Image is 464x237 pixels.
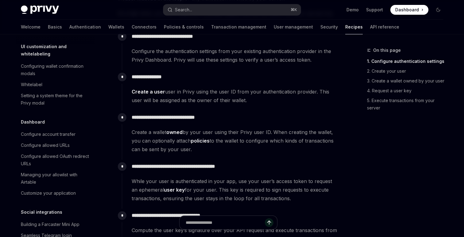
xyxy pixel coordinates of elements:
span: On this page [373,47,401,54]
span: Dashboard [395,7,419,13]
a: Create a user [132,89,165,95]
a: 1. Configure authentication settings [367,56,448,66]
a: Wallets [108,20,124,34]
a: policies [191,138,210,144]
span: Create a wallet by your user using their Privy user ID. When creating the wallet, you can optiona... [132,128,338,154]
div: Configure allowed OAuth redirect URLs [21,153,91,167]
a: owned [166,129,183,136]
a: Policies & controls [164,20,204,34]
a: Customize your application [16,188,95,199]
span: Configure the authentication settings from your existing authentication provider in the Privy Das... [132,47,338,64]
div: Setting a system theme for the Privy modal [21,92,91,107]
a: 5. Execute transactions from your server [367,96,448,113]
div: Configure account transfer [21,131,75,138]
button: Toggle dark mode [433,5,443,15]
div: Building a Farcaster Mini App [21,221,79,228]
img: dark logo [21,6,59,14]
a: Connectors [132,20,157,34]
a: Authentication [69,20,101,34]
a: Basics [48,20,62,34]
a: user key [164,187,185,193]
span: ⌘ K [291,7,297,12]
a: Security [320,20,338,34]
a: Configure account transfer [16,129,95,140]
a: Recipes [345,20,363,34]
button: Open search [163,4,301,15]
span: user in Privy using the user ID from your authentication provider. This user will be assigned as ... [132,87,338,105]
input: Ask a question... [186,216,265,229]
div: Configuring wallet confirmation modals [21,63,91,77]
h5: Social integrations [21,208,62,216]
div: Customize your application [21,189,76,197]
a: Configuring wallet confirmation modals [16,61,95,79]
a: Setting a system theme for the Privy modal [16,90,95,109]
a: Welcome [21,20,41,34]
a: Whitelabel [16,79,95,90]
a: API reference [370,20,399,34]
button: Send message [265,218,273,227]
a: Building a Farcaster Mini App [16,219,95,230]
a: Configure allowed URLs [16,140,95,151]
a: 4. Request a user key [367,86,448,96]
a: 2. Create your user [367,66,448,76]
a: Transaction management [211,20,266,34]
h5: UI customization and whitelabeling [21,43,95,58]
a: Demo [346,7,359,13]
div: Configure allowed URLs [21,142,70,149]
span: While your user is authenticated in your app, use your user’s access token to request an ephemera... [132,177,338,203]
a: Managing your allowlist with Airtable [16,169,95,188]
a: 3. Create a wallet owned by your user [367,76,448,86]
a: Support [366,7,383,13]
h5: Dashboard [21,118,45,126]
div: Search... [175,6,192,13]
div: Whitelabel [21,81,42,88]
a: User management [274,20,313,34]
a: Configure allowed OAuth redirect URLs [16,151,95,169]
a: Dashboard [390,5,428,15]
div: Managing your allowlist with Airtable [21,171,91,186]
